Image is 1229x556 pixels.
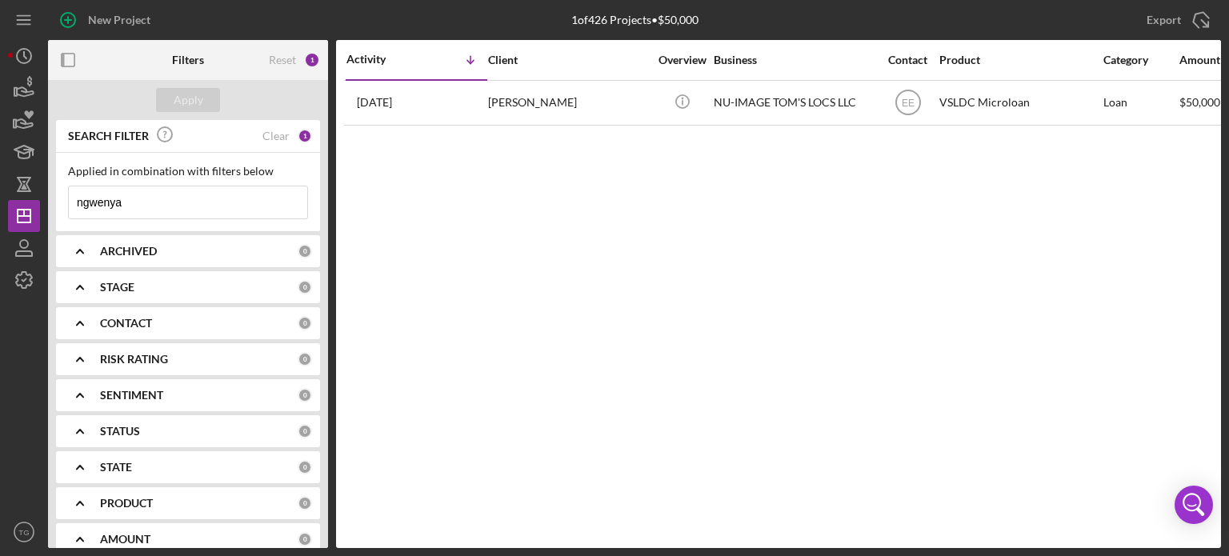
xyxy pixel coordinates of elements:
div: Contact [878,54,938,66]
b: AMOUNT [100,533,150,546]
text: TG [18,528,29,537]
div: NU-IMAGE TOM'S LOCS LLC [714,82,874,124]
button: Export [1131,4,1221,36]
div: Clear [262,130,290,142]
button: Apply [156,88,220,112]
div: 0 [298,316,312,330]
b: CONTACT [100,317,152,330]
div: 0 [298,280,312,294]
div: Business [714,54,874,66]
div: Reset [269,54,296,66]
div: 0 [298,244,312,258]
b: STAGE [100,281,134,294]
div: Product [939,54,1099,66]
div: 1 [304,52,320,68]
b: RISK RATING [100,353,168,366]
div: 0 [298,352,312,366]
div: Open Intercom Messenger [1175,486,1213,524]
button: New Project [48,4,166,36]
div: New Project [88,4,150,36]
div: 0 [298,532,312,546]
div: 0 [298,460,312,474]
b: SEARCH FILTER [68,130,149,142]
div: 0 [298,496,312,510]
div: Apply [174,88,203,112]
div: Applied in combination with filters below [68,165,308,178]
div: [PERSON_NAME] [488,82,648,124]
div: Export [1147,4,1181,36]
div: Category [1103,54,1178,66]
div: VSLDC Microloan [939,82,1099,124]
b: PRODUCT [100,497,153,510]
text: EE [901,98,914,109]
div: 0 [298,424,312,438]
b: STATUS [100,425,140,438]
div: 1 [298,129,312,143]
div: 0 [298,388,312,402]
div: Client [488,54,648,66]
div: Overview [652,54,712,66]
b: STATE [100,461,132,474]
div: Activity [346,53,417,66]
button: TG [8,516,40,548]
time: 2025-07-28 02:24 [357,96,392,109]
div: 1 of 426 Projects • $50,000 [571,14,699,26]
b: Filters [172,54,204,66]
b: SENTIMENT [100,389,163,402]
div: Loan [1103,82,1178,124]
b: ARCHIVED [100,245,157,258]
